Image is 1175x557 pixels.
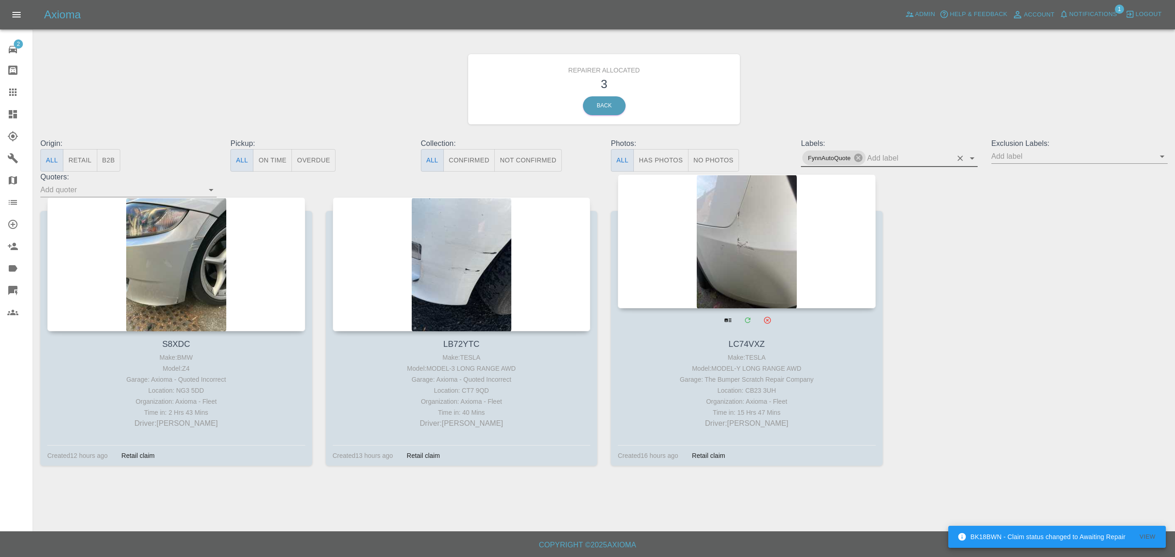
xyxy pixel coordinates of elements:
[937,7,1009,22] button: Help & Feedback
[50,396,303,407] div: Organization: Axioma - Fleet
[443,149,495,172] button: Confirmed
[230,149,253,172] button: All
[1123,7,1164,22] button: Logout
[162,340,190,349] a: S8XDC
[291,149,336,172] button: Overdue
[475,75,733,93] h3: 3
[40,183,203,197] input: Add quoter
[50,374,303,385] div: Garage: Axioma - Quoted Incorrect
[802,153,856,163] span: FynnAutoQuote
[620,407,873,418] div: Time in: 15 Hrs 47 Mins
[801,138,977,149] p: Labels:
[620,418,873,429] p: Driver: [PERSON_NAME]
[205,184,218,196] button: Open
[957,529,1125,545] div: BK18BWN - Claim status changed to Awaiting Repair
[335,385,588,396] div: Location: CT7 9QD
[728,340,765,349] a: LC74VXZ
[738,311,757,329] a: Modify
[63,149,97,172] button: Retail
[44,7,81,22] h5: Axioma
[903,7,938,22] a: Admin
[1057,7,1119,22] button: Notifications
[685,450,732,461] div: Retail claim
[1024,10,1055,20] span: Account
[335,396,588,407] div: Organization: Axioma - Fleet
[50,352,303,363] div: Make: BMW
[40,172,217,183] p: Quoters:
[620,363,873,374] div: Model: MODEL-Y LONG RANGE AWD
[1156,150,1169,163] button: Open
[475,61,733,75] h6: Repairer Allocated
[50,363,303,374] div: Model: Z4
[115,450,162,461] div: Retail claim
[620,385,873,396] div: Location: CB23 3UH
[954,152,967,165] button: Clear
[867,151,951,165] input: Add label
[421,138,597,149] p: Collection:
[47,450,108,461] div: Created 12 hours ago
[335,407,588,418] div: Time in: 40 Mins
[50,418,303,429] p: Driver: [PERSON_NAME]
[230,138,407,149] p: Pickup:
[335,363,588,374] div: Model: MODEL-3 LONG RANGE AWD
[333,450,393,461] div: Created 13 hours ago
[40,149,63,172] button: All
[802,150,866,165] div: FynnAutoQuote
[335,418,588,429] p: Driver: [PERSON_NAME]
[400,450,447,461] div: Retail claim
[966,152,979,165] button: Open
[611,138,787,149] p: Photos:
[6,4,28,26] button: Open drawer
[1136,9,1162,20] span: Logout
[718,311,737,329] a: View
[421,149,444,172] button: All
[633,149,688,172] button: Has Photos
[611,149,634,172] button: All
[40,138,217,149] p: Origin:
[620,352,873,363] div: Make: TESLA
[991,149,1154,163] input: Add label
[443,340,480,349] a: LB72YTC
[620,396,873,407] div: Organization: Axioma - Fleet
[758,311,777,329] button: Archive
[991,138,1168,149] p: Exclusion Labels:
[1069,9,1117,20] span: Notifications
[1115,5,1124,14] span: 1
[335,352,588,363] div: Make: TESLA
[1010,7,1057,22] a: Account
[583,96,626,115] a: Back
[1133,530,1162,544] button: View
[494,149,562,172] button: Not Confirmed
[97,149,121,172] button: B2B
[7,539,1168,551] h6: Copyright © 2025 Axioma
[618,450,678,461] div: Created 16 hours ago
[688,149,739,172] button: No Photos
[50,385,303,396] div: Location: NG3 5DD
[620,374,873,385] div: Garage: The Bumper Scratch Repair Company
[950,9,1007,20] span: Help & Feedback
[335,374,588,385] div: Garage: Axioma - Quoted Incorrect
[50,407,303,418] div: Time in: 2 Hrs 43 Mins
[915,9,935,20] span: Admin
[253,149,292,172] button: On Time
[14,39,23,49] span: 2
